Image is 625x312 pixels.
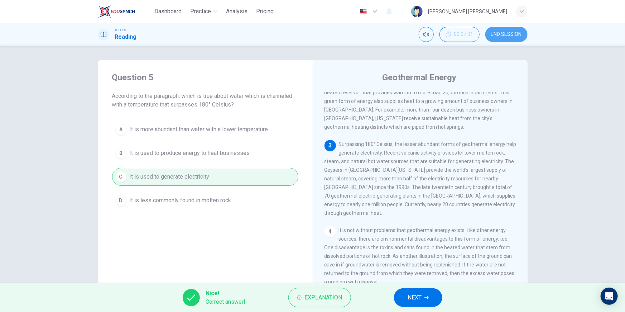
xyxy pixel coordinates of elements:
[359,9,368,14] img: en
[223,5,250,18] button: Analysis
[253,5,277,18] button: Pricing
[408,293,422,303] span: NEXT
[304,293,342,303] span: Explanation
[439,27,480,42] div: Hide
[206,298,245,306] span: Correct answer!
[324,227,515,285] span: It is not without problems that geothermal energy exists. Like other energy sources, there are en...
[190,7,211,16] span: Practice
[98,4,152,19] a: EduSynch logo
[112,92,298,109] span: According to the paragraph, which is true about water which is channeled with a temperature that ...
[256,7,274,16] span: Pricing
[382,72,456,83] h4: Geothermal Energy
[154,7,182,16] span: Dashboard
[394,288,442,307] button: NEXT
[439,27,480,42] button: 00:07:01
[115,28,126,33] span: TOEFL®
[491,32,522,37] span: END SESSION
[428,7,508,16] div: [PERSON_NAME] [PERSON_NAME]
[419,27,434,42] div: Mute
[454,32,473,37] span: 00:07:01
[98,4,135,19] img: EduSynch logo
[206,289,245,298] span: Nice!
[152,5,184,18] button: Dashboard
[485,27,528,42] button: END SESSION
[115,33,137,41] h1: Reading
[112,72,298,83] h4: Question 5
[324,140,336,151] div: 3
[601,288,618,305] div: Open Intercom Messenger
[187,5,220,18] button: Practice
[324,141,516,216] span: Surpassing 180° Celsius, the lesser abundant forms of geothermal energy help generate electricity...
[226,7,247,16] span: Analysis
[324,226,336,237] div: 4
[411,6,423,17] img: Profile picture
[288,288,351,307] button: Explanation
